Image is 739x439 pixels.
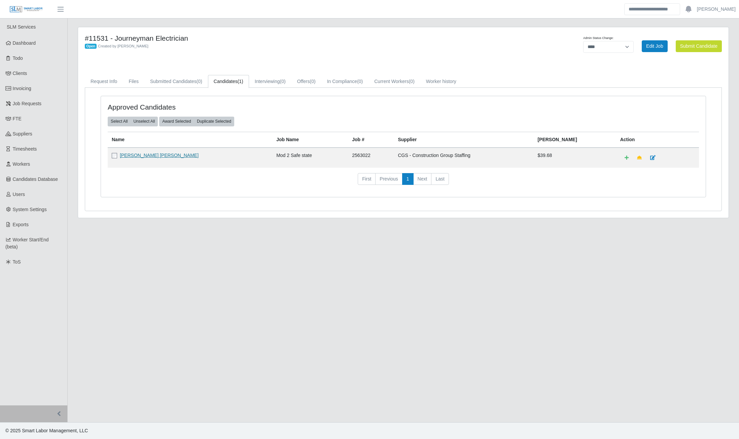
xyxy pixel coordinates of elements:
[620,152,633,164] a: Add Default Cost Code
[159,117,194,126] button: Award Selected
[583,36,613,41] label: Admin Status Change:
[348,148,394,168] td: 2563022
[348,132,394,148] th: Job #
[13,131,32,136] span: Suppliers
[633,152,646,164] a: Make Team Lead
[272,132,348,148] th: Job Name
[7,24,36,30] span: SLM Services
[533,132,616,148] th: [PERSON_NAME]
[13,207,47,212] span: System Settings
[13,116,22,121] span: FTE
[272,148,348,168] td: Mod 2 Safe state
[130,117,158,126] button: Unselect All
[98,44,148,48] span: Created by [PERSON_NAME]
[197,79,202,84] span: (0)
[9,6,43,13] img: SLM Logo
[13,192,25,197] span: Users
[420,75,462,88] a: Worker history
[697,6,736,13] a: [PERSON_NAME]
[13,86,31,91] span: Invoicing
[13,259,21,265] span: ToS
[249,75,291,88] a: Interviewing
[120,153,199,158] a: [PERSON_NAME] [PERSON_NAME]
[13,55,23,61] span: Todo
[13,222,29,227] span: Exports
[310,79,316,84] span: (0)
[13,176,58,182] span: Candidates Database
[402,173,414,185] a: 1
[624,3,680,15] input: Search
[208,75,249,88] a: Candidates
[533,148,616,168] td: $39.68
[357,79,363,84] span: (0)
[108,117,158,126] div: bulk actions
[676,40,722,52] button: Submit Candidate
[280,79,286,84] span: (0)
[108,173,699,191] nav: pagination
[13,146,37,152] span: Timesheets
[85,44,97,49] span: Open
[238,79,243,84] span: (1)
[123,75,144,88] a: Files
[108,103,348,111] h4: Approved Candidates
[85,75,123,88] a: Request Info
[368,75,420,88] a: Current Workers
[13,71,27,76] span: Clients
[409,79,415,84] span: (0)
[13,40,36,46] span: Dashboard
[5,237,49,249] span: Worker Start/End (beta)
[194,117,234,126] button: Duplicate Selected
[159,117,234,126] div: bulk actions
[291,75,321,88] a: Offers
[394,132,533,148] th: Supplier
[642,40,668,52] a: Edit Job
[108,132,272,148] th: Name
[85,34,452,42] h4: #11531 - Journeyman Electrician
[13,161,30,167] span: Workers
[108,117,131,126] button: Select All
[321,75,369,88] a: In Compliance
[394,148,533,168] td: CGS - Construction Group Staffing
[144,75,208,88] a: Submitted Candidates
[13,101,42,106] span: Job Requests
[5,428,88,433] span: © 2025 Smart Labor Management, LLC
[616,132,699,148] th: Action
